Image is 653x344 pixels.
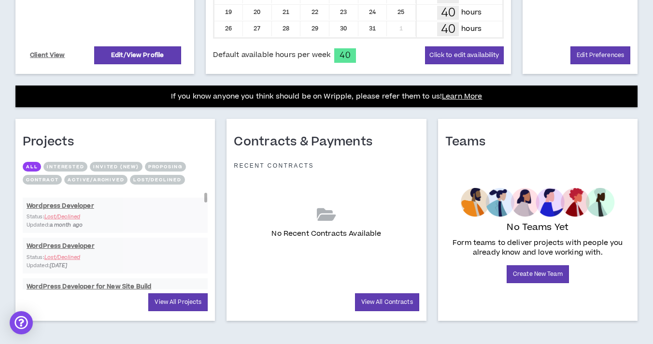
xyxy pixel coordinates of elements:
button: Lost/Declined [130,175,185,185]
a: Learn More [442,91,482,101]
button: Click to edit availability [425,46,503,64]
a: Edit Preferences [570,46,630,64]
button: Invited (new) [90,162,142,172]
p: Form teams to deliver projects with people you already know and love working with. [449,238,626,258]
button: All [23,162,41,172]
h1: Projects [23,134,81,150]
h1: Teams [445,134,493,150]
p: hours [461,7,482,18]
div: Open Intercom Messenger [10,311,33,334]
h1: Contracts & Payments [234,134,380,150]
p: No Recent Contracts Available [271,229,381,239]
span: Default available hours per week [213,50,330,60]
p: No Teams Yet [507,221,568,234]
p: Recent Contracts [234,162,314,170]
button: Active/Archived [64,175,128,185]
p: If you know anyone you think should be on Wripple, please refer them to us! [171,91,483,102]
a: Edit/View Profile [94,46,181,64]
button: Contract [23,175,62,185]
img: empty [461,188,615,217]
a: View All Contracts [355,293,419,311]
button: Interested [43,162,87,172]
a: Create New Team [507,265,569,283]
button: Proposing [145,162,186,172]
a: View All Projects [148,293,208,311]
a: Client View [28,47,67,64]
p: hours [461,24,482,34]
